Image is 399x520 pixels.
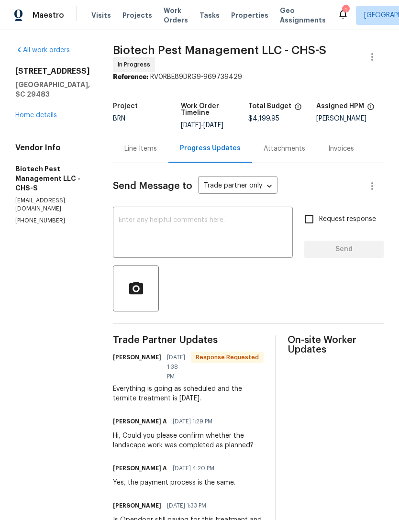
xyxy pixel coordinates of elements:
[113,431,264,450] div: Hi, Could you please confirm whether the landscape work was completed as planned?
[33,11,64,20] span: Maestro
[280,6,326,25] span: Geo Assignments
[15,80,90,99] h5: [GEOGRAPHIC_DATA], SC 29483
[124,144,157,154] div: Line Items
[167,501,206,510] span: [DATE] 1:33 PM
[288,335,384,354] span: On-site Worker Updates
[316,115,384,122] div: [PERSON_NAME]
[113,464,167,473] h6: [PERSON_NAME] A
[113,181,192,191] span: Send Message to
[113,478,235,487] div: Yes, the payment process is the same.
[203,122,223,129] span: [DATE]
[113,44,326,56] span: Biotech Pest Management LLC - CHS-S
[248,103,291,110] h5: Total Budget
[113,353,161,362] h6: [PERSON_NAME]
[231,11,268,20] span: Properties
[328,144,354,154] div: Invoices
[180,144,241,153] div: Progress Updates
[15,112,57,119] a: Home details
[316,103,364,110] h5: Assigned HPM
[164,6,188,25] span: Work Orders
[118,60,154,69] span: In Progress
[342,6,349,15] div: 1
[167,353,185,381] span: [DATE] 1:38 PM
[173,464,214,473] span: [DATE] 4:20 PM
[113,501,161,510] h6: [PERSON_NAME]
[192,353,263,362] span: Response Requested
[15,164,90,193] h5: Biotech Pest Management LLC - CHS-S
[122,11,152,20] span: Projects
[15,217,90,225] p: [PHONE_NUMBER]
[15,143,90,153] h4: Vendor Info
[181,122,201,129] span: [DATE]
[319,214,376,224] span: Request response
[113,335,264,345] span: Trade Partner Updates
[113,74,148,80] b: Reference:
[173,417,212,426] span: [DATE] 1:29 PM
[113,417,167,426] h6: [PERSON_NAME] A
[15,66,90,76] h2: [STREET_ADDRESS]
[294,103,302,115] span: The total cost of line items that have been proposed by Opendoor. This sum includes line items th...
[113,72,384,82] div: RV0RBE89DRG9-969739429
[113,115,125,122] span: BRN
[91,11,111,20] span: Visits
[367,103,375,115] span: The hpm assigned to this work order.
[15,197,90,213] p: [EMAIL_ADDRESS][DOMAIN_NAME]
[264,144,305,154] div: Attachments
[113,103,138,110] h5: Project
[181,122,223,129] span: -
[198,178,277,194] div: Trade partner only
[248,115,279,122] span: $4,199.95
[15,47,70,54] a: All work orders
[113,384,264,403] div: Everything is going as scheduled and the termite treatment is [DATE].
[199,12,220,19] span: Tasks
[181,103,249,116] h5: Work Order Timeline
